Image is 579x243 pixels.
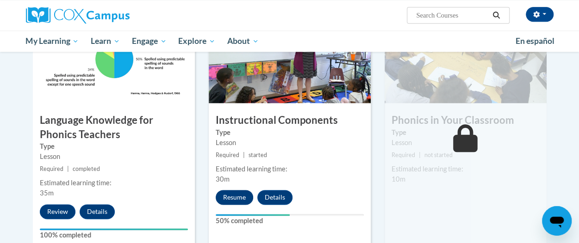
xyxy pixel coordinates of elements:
[172,30,221,52] a: Explore
[33,11,195,103] img: Course Image
[516,36,554,46] span: En español
[243,152,245,158] span: |
[216,164,364,174] div: Estimated learning time:
[216,152,239,158] span: Required
[392,164,540,174] div: Estimated learning time:
[40,230,188,240] label: 100% completed
[392,175,405,183] span: 10m
[392,152,415,158] span: Required
[80,204,115,219] button: Details
[19,30,560,52] div: Main menu
[40,189,54,197] span: 35m
[33,113,195,142] h3: Language Knowledge for Phonics Teachers
[178,36,215,47] span: Explore
[424,152,453,158] span: not started
[126,30,173,52] a: Engage
[419,152,421,158] span: |
[510,31,560,51] a: En español
[91,36,120,47] span: Learn
[227,36,259,47] span: About
[216,175,230,183] span: 30m
[392,138,540,148] div: Lesson
[216,128,364,138] label: Type
[392,128,540,138] label: Type
[216,216,364,226] label: 50% completed
[40,204,75,219] button: Review
[216,214,290,216] div: Your progress
[25,36,79,47] span: My Learning
[73,165,100,172] span: completed
[385,113,547,128] h3: Phonics in Your Classroom
[85,30,126,52] a: Learn
[216,138,364,148] div: Lesson
[542,206,572,236] iframe: Button to launch messaging window
[26,7,193,24] a: Cox Campus
[489,10,503,21] button: Search
[526,7,554,22] button: Account Settings
[415,10,489,21] input: Search Courses
[209,11,371,103] img: Course Image
[216,190,253,205] button: Resume
[40,165,63,172] span: Required
[257,190,293,205] button: Details
[132,36,167,47] span: Engage
[40,152,188,162] div: Lesson
[209,113,371,128] h3: Instructional Components
[20,30,85,52] a: My Learning
[40,178,188,188] div: Estimated learning time:
[67,165,69,172] span: |
[249,152,267,158] span: started
[385,11,547,103] img: Course Image
[221,30,265,52] a: About
[40,141,188,152] label: Type
[40,228,188,230] div: Your progress
[26,7,130,24] img: Cox Campus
